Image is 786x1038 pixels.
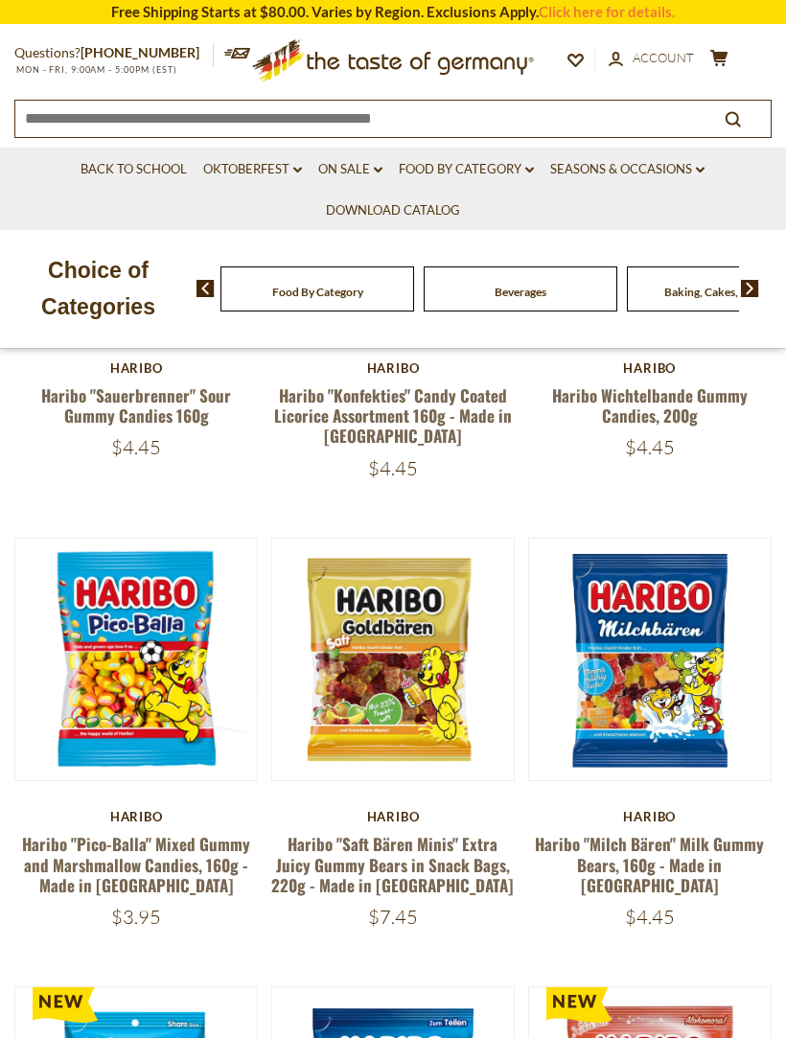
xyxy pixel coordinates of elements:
a: Oktoberfest [203,159,302,180]
a: Download Catalog [326,200,460,221]
a: On Sale [318,159,382,180]
span: $4.45 [625,435,675,459]
a: Back to School [81,159,187,180]
a: Haribo Wichtelbande Gummy Candies, 200g [552,383,748,427]
img: Haribo [529,539,771,780]
a: Seasons & Occasions [550,159,705,180]
p: Questions? [14,41,214,65]
img: previous arrow [196,280,215,297]
a: Food By Category [272,285,363,299]
div: Haribo [528,809,772,824]
a: Baking, Cakes, Desserts [664,285,784,299]
img: Haribo [272,539,514,780]
div: Haribo [14,360,258,376]
a: Haribo "Pico-Balla" Mixed Gummy and Marshmallow Candies, 160g - Made in [GEOGRAPHIC_DATA] [22,832,250,897]
span: $3.95 [111,905,161,929]
div: Haribo [271,360,515,376]
div: Haribo [271,809,515,824]
span: $4.45 [111,435,161,459]
span: $7.45 [368,905,418,929]
span: Account [633,50,694,65]
span: $4.45 [368,456,418,480]
a: Haribo "Saft Bären Minis" Extra Juicy Gummy Bears in Snack Bags, 220g - Made in [GEOGRAPHIC_DATA] [271,832,514,897]
img: Haribo [15,539,257,780]
a: Food By Category [399,159,534,180]
a: Haribo "Sauerbrenner" Sour Gummy Candies 160g [41,383,231,427]
div: Haribo [528,360,772,376]
a: Beverages [495,285,546,299]
a: Click here for details. [539,3,675,20]
a: Haribo "Konfekties" Candy Coated Licorice Assortment 160g - Made in [GEOGRAPHIC_DATA] [274,383,512,449]
a: Haribo "Milch Bären" Milk Gummy Bears, 160g - Made in [GEOGRAPHIC_DATA] [535,832,764,897]
span: $4.45 [625,905,675,929]
a: Account [609,48,694,69]
a: [PHONE_NUMBER] [81,44,199,60]
img: next arrow [741,280,759,297]
span: MON - FRI, 9:00AM - 5:00PM (EST) [14,64,177,75]
div: Haribo [14,809,258,824]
